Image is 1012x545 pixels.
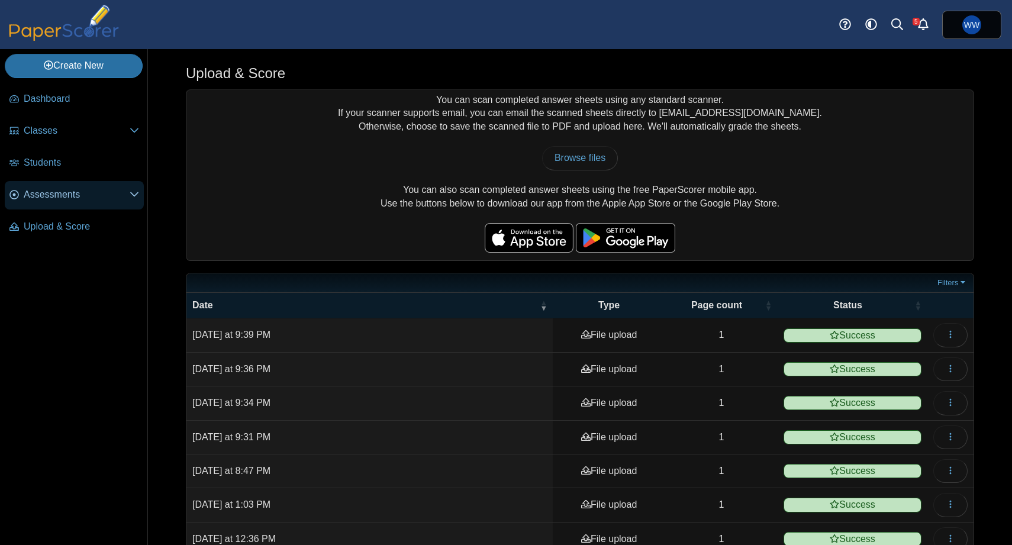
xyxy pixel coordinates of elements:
[665,386,778,420] td: 1
[559,299,659,312] span: Type
[542,146,618,170] a: Browse files
[186,63,285,83] h1: Upload & Score
[665,488,778,522] td: 1
[964,21,979,29] span: William Whitney
[192,299,537,312] span: Date
[784,362,921,376] span: Success
[5,33,123,43] a: PaperScorer
[671,299,762,312] span: Page count
[665,421,778,454] td: 1
[555,153,605,163] span: Browse files
[784,299,912,312] span: Status
[784,464,921,478] span: Success
[784,396,921,410] span: Success
[784,498,921,512] span: Success
[192,432,270,442] time: Sep 25, 2025 at 9:31 PM
[24,188,130,201] span: Assessments
[540,299,547,311] span: Date : Activate to remove sorting
[192,364,270,374] time: Sep 25, 2025 at 9:36 PM
[784,328,921,343] span: Success
[553,386,665,420] td: File upload
[784,430,921,444] span: Success
[5,54,143,78] a: Create New
[5,213,144,241] a: Upload & Score
[910,12,936,38] a: Alerts
[5,5,123,41] img: PaperScorer
[553,454,665,488] td: File upload
[914,299,921,311] span: Status : Activate to sort
[553,421,665,454] td: File upload
[665,353,778,386] td: 1
[665,318,778,352] td: 1
[24,92,139,105] span: Dashboard
[576,223,675,253] img: google-play-badge.png
[24,156,139,169] span: Students
[24,220,139,233] span: Upload & Score
[5,85,144,114] a: Dashboard
[665,454,778,488] td: 1
[934,277,971,289] a: Filters
[192,466,270,476] time: Sep 25, 2025 at 8:47 PM
[553,353,665,386] td: File upload
[192,330,270,340] time: Sep 25, 2025 at 9:39 PM
[24,124,130,137] span: Classes
[192,499,270,509] time: Sep 24, 2025 at 1:03 PM
[5,149,144,178] a: Students
[765,299,772,311] span: Page count : Activate to sort
[485,223,573,253] img: apple-store-badge.svg
[942,11,1001,39] a: William Whitney
[553,488,665,522] td: File upload
[192,398,270,408] time: Sep 25, 2025 at 9:34 PM
[962,15,981,34] span: William Whitney
[192,534,276,544] time: Sep 24, 2025 at 12:36 PM
[553,318,665,352] td: File upload
[186,90,974,260] div: You can scan completed answer sheets using any standard scanner. If your scanner supports email, ...
[5,117,144,146] a: Classes
[5,181,144,209] a: Assessments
